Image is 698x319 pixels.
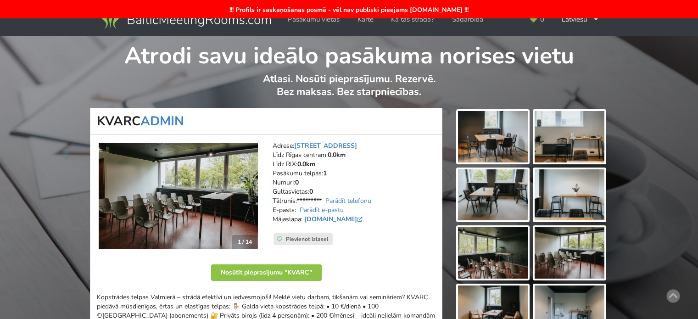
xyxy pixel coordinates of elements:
[300,206,344,214] a: Parādīt e-pastu
[328,151,346,159] strong: 0.0km
[99,143,258,250] a: Konferenču centrs | | KVARC 1 / 14
[294,141,357,150] a: [STREET_ADDRESS]
[295,178,299,187] strong: 0
[385,11,441,28] a: Kā tas strādā?
[304,215,364,224] a: [DOMAIN_NAME]
[273,141,436,233] address: Adrese: Līdz Rīgas centram: Līdz RIX: Pasākumu telpas: Numuri: Gultasvietas: Tālrunis: E-pasts: M...
[140,112,184,130] a: ADMIN
[458,111,528,162] img: KVARC | | Pasākumu vieta - galerijas bilde
[99,143,258,250] img: Konferenču centrs | | KVARC
[286,235,328,243] span: Pievienot izlasei
[535,227,604,279] img: KVARC | | Pasākumu vieta - galerijas bilde
[351,11,380,28] a: Karte
[325,196,371,205] a: Parādīt telefonu
[458,169,528,221] img: KVARC | | Pasākumu vieta - galerijas bilde
[535,169,604,221] img: KVARC | | Pasākumu vieta - galerijas bilde
[323,169,327,178] strong: 1
[90,73,608,108] p: Atlasi. Nosūti pieprasījumu. Rezervē. Bez maksas. Bez starpniecības.
[90,36,608,71] h1: Atrodi savu ideālo pasākuma norises vietu
[458,227,528,279] img: KVARC | | Pasākumu vieta - galerijas bilde
[281,11,346,28] a: Pasākumu vietas
[540,16,544,23] span: 0
[446,11,490,28] a: Sadarbība
[555,11,605,28] div: Latviešu
[232,235,257,249] div: 1 / 14
[297,160,315,168] strong: 0.0km
[90,108,442,135] h1: KVARC
[211,264,322,281] button: Nosūtīt pieprasījumu "KVARC"
[309,187,313,196] strong: 0
[535,111,604,162] img: KVARC | | Pasākumu vieta - galerijas bilde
